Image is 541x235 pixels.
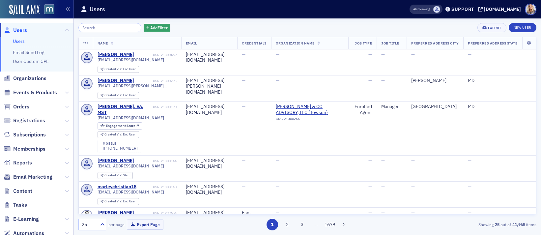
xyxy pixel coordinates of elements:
[135,79,177,83] div: USR-21300293
[525,4,536,15] span: Profile
[104,68,136,71] div: End User
[135,53,177,57] div: USR-21300459
[9,5,40,15] img: SailAMX
[4,89,57,96] a: Events & Products
[411,41,459,45] span: Preferred Address City
[90,5,105,13] h1: Users
[104,199,123,203] span: Created Via :
[324,219,336,230] button: 1679
[98,131,139,138] div: Created Via: End User
[98,184,136,190] div: marleychristian18
[98,52,134,58] div: [PERSON_NAME]
[511,221,526,227] strong: 41,965
[98,198,139,205] div: Created Via: End User
[44,4,54,15] img: SailAMX
[368,210,372,216] span: —
[186,52,233,63] div: [EMAIL_ADDRESS][DOMAIN_NAME]
[368,184,372,190] span: —
[468,78,531,84] div: MD
[468,51,471,57] span: —
[13,173,52,181] span: Email Marketing
[4,145,45,153] a: Memberships
[13,75,46,82] span: Organizations
[98,78,134,84] a: [PERSON_NAME]
[98,190,164,194] span: [EMAIL_ADDRESS][DOMAIN_NAME]
[242,158,245,163] span: —
[267,219,278,230] button: 1
[381,104,402,110] div: Manager
[135,159,177,163] div: USR-21300144
[104,132,123,136] span: Created Via :
[478,7,523,12] button: [DOMAIN_NAME]
[411,158,415,163] span: —
[104,133,136,136] div: End User
[13,131,46,138] span: Subscriptions
[468,41,517,45] span: Preferred Address State
[98,122,142,130] div: Engagement Score: 7
[388,221,536,227] div: Showing out of items
[13,103,29,110] span: Orders
[186,104,233,115] div: [EMAIL_ADDRESS][DOMAIN_NAME]
[4,27,27,34] a: Users
[381,210,385,216] span: —
[186,158,233,169] div: [EMAIL_ADDRESS][DOMAIN_NAME]
[104,67,123,71] span: Created Via :
[78,23,141,32] input: Search…
[106,124,139,128] div: 7
[242,51,245,57] span: —
[411,78,459,84] div: [PERSON_NAME]
[311,221,321,227] span: …
[411,104,459,110] div: [GEOGRAPHIC_DATA]
[4,216,39,223] a: E-Learning
[411,51,415,57] span: —
[98,172,133,179] div: Created Via: Staff
[13,201,27,209] span: Tasks
[106,123,137,128] span: Engagement Score :
[381,184,385,190] span: —
[13,89,57,96] span: Events & Products
[484,6,521,12] div: [DOMAIN_NAME]
[98,92,139,99] div: Created Via: End User
[104,174,129,177] div: Staff
[368,77,372,83] span: —
[381,77,385,83] span: —
[276,51,279,57] span: —
[98,210,134,216] div: [PERSON_NAME]
[98,163,164,168] span: [EMAIL_ADDRESS][DOMAIN_NAME]
[242,210,267,216] div: Esq.
[98,158,134,164] a: [PERSON_NAME]
[451,6,474,12] div: Support
[103,146,138,151] a: [PHONE_NUMBER]
[276,104,344,115] a: [PERSON_NAME] & CO ADVISORY, LLC (Towson)
[13,159,32,166] span: Reports
[4,188,32,195] a: Content
[4,173,52,181] a: Email Marketing
[144,24,171,32] button: AddFilter
[411,210,415,216] span: —
[13,188,32,195] span: Content
[4,75,46,82] a: Organizations
[13,49,44,55] a: Email Send Log
[153,105,177,109] div: USR-21300190
[98,104,152,115] div: [PERSON_NAME], EA, MST
[104,200,136,203] div: End User
[276,117,344,123] div: ORG-21300266
[276,210,279,216] span: —
[137,185,177,189] div: USR-21300140
[413,7,419,11] div: Also
[103,142,138,146] div: mobile
[186,78,233,95] div: [EMAIL_ADDRESS][PERSON_NAME][DOMAIN_NAME]
[355,41,372,45] span: Job Type
[433,6,440,13] span: Justin Chase
[104,93,123,97] span: Created Via :
[186,184,233,195] div: [EMAIL_ADDRESS][DOMAIN_NAME]
[468,184,471,190] span: —
[488,26,501,30] div: Export
[98,57,164,62] span: [EMAIL_ADDRESS][DOMAIN_NAME]
[468,210,471,216] span: —
[98,66,139,73] div: Created Via: End User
